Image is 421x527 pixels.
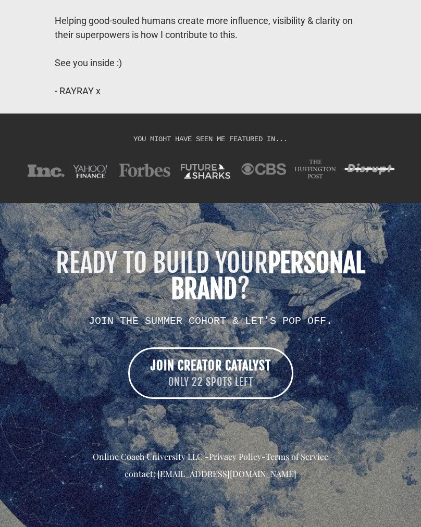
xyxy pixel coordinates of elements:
[209,451,262,462] a: Privacy Policy
[128,347,293,399] a: JOIN CREATOR CATALYST ONLY 22 SPOTS LEFT
[151,358,271,373] span: JOIN CREATOR CATALYST
[23,250,398,302] h1: READY TO BUILD YOUR ?
[23,134,398,144] h1: YOU MIGHT HAVE SEEN ME FEATURED IN...
[171,247,365,305] b: PERSONAL BRAND
[23,315,398,327] h2: JOIN THE SUMMER COHORT & LET'S POP OFF.
[151,375,271,390] span: ONLY 22 SPOTS LEFT
[55,14,366,42] div: Helping good-souled humans create more influence, visibility & clarity on their superpowers is ho...
[23,451,398,463] div: Online Coach University LLC - -
[23,468,398,480] div: contact: [EMAIL_ADDRESS][DOMAIN_NAME]
[266,451,328,462] a: Terms of Service
[55,56,366,70] div: See you inside :)
[55,84,366,98] div: - RAYRAY x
